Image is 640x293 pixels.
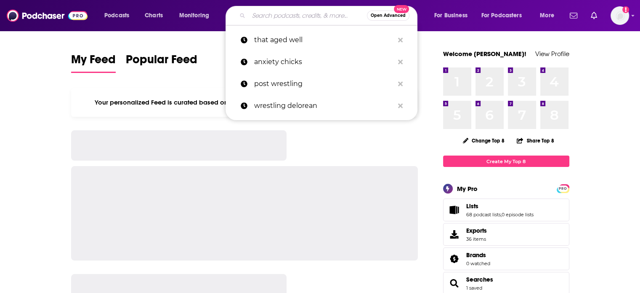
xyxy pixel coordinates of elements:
a: My Feed [71,52,116,73]
button: open menu [173,9,220,22]
a: Lists [466,202,534,210]
span: For Podcasters [481,10,522,22]
span: Exports [466,227,487,234]
span: Monitoring [179,10,209,22]
span: Open Advanced [371,13,406,18]
a: View Profile [535,50,569,58]
span: My Feed [71,52,116,72]
a: PRO [558,185,568,191]
button: open menu [98,9,140,22]
span: For Business [434,10,467,22]
div: Your personalized Feed is curated based on the Podcasts, Creators, Users, and Lists that you Follow. [71,88,418,117]
a: Popular Feed [126,52,197,73]
span: New [394,5,409,13]
a: Brands [446,253,463,265]
span: Charts [145,10,163,22]
span: More [540,10,554,22]
a: Create My Top 8 [443,156,569,167]
div: Search podcasts, credits, & more... [234,6,425,25]
a: that aged well [226,29,417,51]
a: Searches [466,276,493,283]
p: that aged well [254,29,394,51]
p: anxiety chicks [254,51,394,73]
span: Lists [466,202,478,210]
a: Brands [466,251,490,259]
a: 1 saved [466,285,482,291]
a: Lists [446,204,463,216]
button: Show profile menu [611,6,629,25]
a: Exports [443,223,569,246]
button: open menu [534,9,565,22]
a: 0 watched [466,261,490,266]
a: post wrestling [226,73,417,95]
img: User Profile [611,6,629,25]
span: Popular Feed [126,52,197,72]
span: PRO [558,185,568,192]
img: Podchaser - Follow, Share and Rate Podcasts [7,8,88,24]
span: Podcasts [104,10,129,22]
p: wrestling delorean [254,95,394,117]
p: post wrestling [254,73,394,95]
a: 68 podcast lists [466,212,501,218]
a: 0 episode lists [502,212,534,218]
button: Share Top 8 [516,132,554,149]
span: 36 items [466,236,487,242]
a: anxiety chicks [226,51,417,73]
div: My Pro [457,185,478,193]
span: Lists [443,199,569,221]
span: Brands [443,247,569,270]
a: Charts [139,9,168,22]
a: wrestling delorean [226,95,417,117]
button: Open AdvancedNew [367,11,409,21]
a: Welcome [PERSON_NAME]! [443,50,526,58]
a: Searches [446,277,463,289]
button: open menu [428,9,478,22]
button: Change Top 8 [458,135,510,146]
span: Exports [446,228,463,240]
a: Show notifications dropdown [587,8,600,23]
button: open menu [476,9,534,22]
span: , [501,212,502,218]
svg: Add a profile image [622,6,629,13]
span: Logged in as NickG [611,6,629,25]
span: Brands [466,251,486,259]
a: Show notifications dropdown [566,8,581,23]
input: Search podcasts, credits, & more... [249,9,367,22]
